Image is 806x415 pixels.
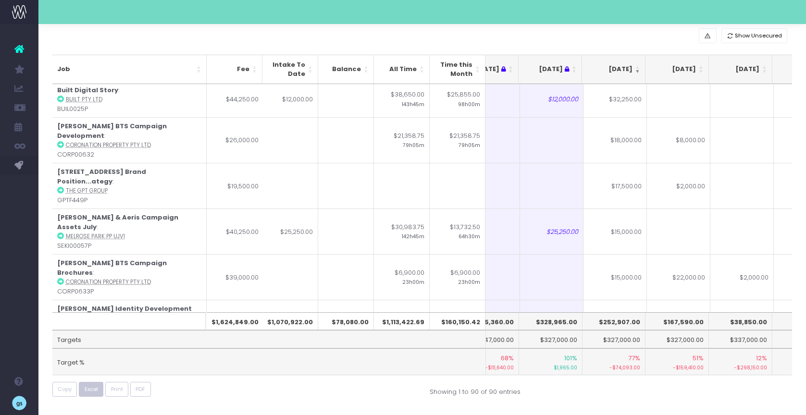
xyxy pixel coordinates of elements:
td: $6,900.00 [430,254,485,300]
div: Showing 1 to 90 of 90 entries [430,382,521,397]
small: 79h05m [403,140,424,149]
th: Oct 25: activate to sort column ascending [709,55,772,84]
th: $167,590.00 [645,312,709,330]
strong: [PERSON_NAME] & Aeris Campaign Assets July [57,213,178,232]
td: $327,000.00 [519,330,583,348]
td: : CORP00632 [52,117,207,163]
td: : CORP0633P [52,254,207,300]
small: $1,965.00 [524,363,577,372]
td: : BRAD0002P [52,300,207,345]
td: : GPTF449P [52,163,207,208]
td: $15,000.00 [583,208,647,254]
td: $21,358.75 [430,117,485,163]
span: 101% [564,354,577,363]
td: $25,855.00 [430,82,485,118]
td: $6,000.00 [710,300,774,345]
small: 79h05m [459,140,480,149]
td: $22,000.00 [647,254,710,300]
small: 98h00m [458,99,480,108]
small: -$111,640.00 [460,363,514,372]
th: Balance: activate to sort column ascending [318,55,374,84]
td: $12,000.00 [262,82,318,118]
span: PDF [136,385,145,393]
td: $15,000.00 [583,254,647,300]
button: Excel [79,382,103,397]
th: Fee: activate to sort column ascending [207,55,262,84]
td: $13,732.50 [430,208,485,254]
small: -$74,093.00 [587,363,641,372]
th: Jul 25 : activate to sort column ascending [519,55,582,84]
td: $72,000.00 [207,300,264,345]
th: Sep 25: activate to sort column ascending [645,55,709,84]
td: $18,000.00 [583,117,647,163]
small: -$298,150.00 [714,363,767,372]
small: 23h00m [402,277,424,286]
abbr: The GPT Group [66,187,108,195]
button: PDF [130,382,151,397]
td: $21,358.75 [374,117,430,163]
td: $80,255.00 [374,300,430,345]
th: $38,850.00 [709,312,772,330]
td: $19,500.00 [207,163,264,208]
td: : SEKI00057P [52,208,207,254]
td: Targets [52,330,486,348]
small: 64h30m [459,232,480,240]
th: $160,150.42 [430,312,485,330]
th: All Time: activate to sort column ascending [374,55,430,84]
strong: [PERSON_NAME] Identity Development 2025 [57,304,192,323]
td: $6,900.00 [374,254,430,300]
abbr: Coronation Property Pty Ltd [66,141,151,149]
img: images/default_profile_image.png [12,396,26,410]
td: $12,000.00 [520,82,583,118]
span: Show Unsecured [735,32,782,40]
td: $17,500.00 [583,163,647,208]
td: $14,000.00 [583,300,647,345]
td: $327,000.00 [583,330,646,348]
small: 23h00m [458,277,480,286]
td: $10,000.00 [457,300,520,345]
td: $8,000.00 [647,117,710,163]
td: $12,000.00 [647,300,710,345]
td: $30,000.00 [520,300,583,345]
button: Print [105,382,128,397]
td: $25,250.00 [262,208,318,254]
td: $25,250.00 [520,208,583,254]
span: 12% [756,354,767,363]
strong: Built Digital Story [57,85,118,95]
td: $39,000.00 [207,254,264,300]
small: 142h45m [402,232,424,240]
th: $328,965.00 [519,312,583,330]
strong: [PERSON_NAME] BTS Campaign Development [57,122,167,140]
abbr: Built Pty Ltd [66,96,102,103]
th: $1,113,422.69 [374,312,430,330]
th: $1,070,922.00 [262,312,318,330]
span: Excel [85,385,98,393]
abbr: Melrose Park PP UJV1 [66,232,125,240]
td: $40,250.00 [207,208,264,254]
button: Copy [52,382,77,397]
td: $2,000.00 [710,254,774,300]
td: $40,000.00 [262,300,318,345]
th: Intake To Date: activate to sort column ascending [262,55,318,84]
button: Show Unsecured [721,28,788,43]
td: $2,000.00 [647,163,710,208]
span: Print [111,385,123,393]
td: $38,650.00 [374,82,430,118]
td: $30,983.75 [374,208,430,254]
th: $235,360.00 [456,312,519,330]
th: Jun 25 : activate to sort column ascending [455,55,519,84]
span: 77% [628,354,640,363]
small: -$159,410.00 [650,363,704,372]
th: Aug 25: activate to sort column ascending [582,55,645,84]
span: Copy [58,385,72,393]
td: $32,250.00 [583,82,647,118]
span: 51% [693,354,704,363]
td: $327,000.00 [645,330,709,348]
td: $8,915.00 [430,300,485,345]
th: Time this Month: activate to sort column ascending [430,55,485,84]
th: $1,624,849.00 [207,312,264,330]
td: $26,000.00 [207,117,264,163]
span: 68% [501,354,514,363]
td: $44,250.00 [207,82,264,118]
td: $337,000.00 [709,330,772,348]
